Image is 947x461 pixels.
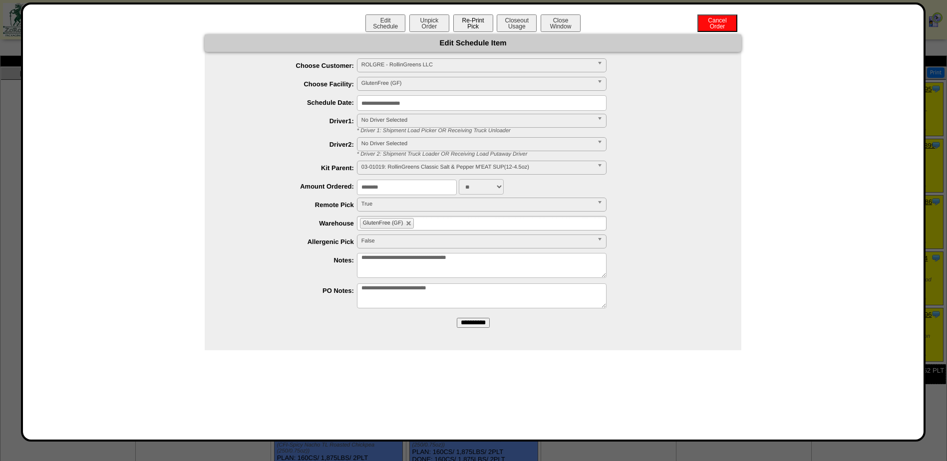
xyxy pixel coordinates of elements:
[540,22,582,30] a: CloseWindow
[205,34,741,52] div: Edit Schedule Item
[361,138,593,150] span: No Driver Selected
[361,235,593,247] span: False
[349,151,741,157] div: * Driver 2: Shipment Truck Loader OR Receiving Load Putaway Driver
[225,117,357,125] label: Driver1:
[225,164,357,172] label: Kit Parent:
[225,80,357,88] label: Choose Facility:
[363,220,403,226] span: GlutenFree (GF)
[497,14,537,32] button: CloseoutUsage
[361,161,593,173] span: 03-01019: RollinGreens Classic Salt & Pepper M'EAT SUP(12-4.5oz)
[361,198,593,210] span: True
[225,62,357,69] label: Choose Customer:
[225,220,357,227] label: Warehouse
[225,99,357,106] label: Schedule Date:
[349,128,741,134] div: * Driver 1: Shipment Load Picker OR Receiving Truck Unloader
[225,256,357,264] label: Notes:
[361,114,593,126] span: No Driver Selected
[361,77,593,89] span: GlutenFree (GF)
[409,14,449,32] button: UnpickOrder
[225,183,357,190] label: Amount Ordered:
[361,59,593,71] span: ROLGRE - RollinGreens LLC
[541,14,581,32] button: CloseWindow
[697,14,737,32] button: CancelOrder
[225,141,357,148] label: Driver2:
[225,238,357,245] label: Allergenic Pick
[225,287,357,294] label: PO Notes:
[365,14,405,32] button: EditSchedule
[225,201,357,209] label: Remote Pick
[453,14,493,32] button: Re-PrintPick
